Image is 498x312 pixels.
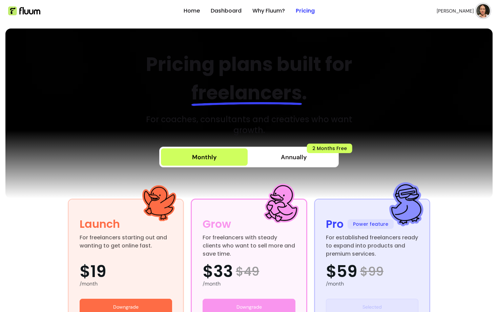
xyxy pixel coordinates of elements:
[326,280,419,288] div: /month
[211,7,242,15] a: Dashboard
[134,50,364,107] h2: Pricing plans built for .
[307,144,352,153] span: 2 Months Free
[134,114,364,136] h3: For coaches, consultants and creatives who want growth.
[8,6,40,15] img: Fluum Logo
[326,216,344,232] div: Pro
[203,216,231,232] div: Grow
[80,280,172,288] div: /month
[360,265,383,278] span: $ 99
[80,234,172,250] div: For freelancers starting out and wanting to get online fast.
[252,7,285,15] a: Why Fluum?
[80,263,106,280] span: $19
[326,263,357,280] span: $59
[203,263,233,280] span: $33
[191,79,302,106] span: freelancers
[203,234,295,250] div: For freelancers with steady clients who want to sell more and save time.
[184,7,200,15] a: Home
[476,4,490,18] img: avatar
[437,7,474,14] span: [PERSON_NAME]
[236,265,259,278] span: $ 49
[326,234,419,250] div: For established freelancers ready to expand into products and premium services.
[80,216,120,232] div: Launch
[203,280,295,288] div: /month
[296,7,315,15] a: Pricing
[437,4,490,18] button: avatar[PERSON_NAME]
[192,152,217,162] div: Monthly
[348,219,394,229] span: Power feature
[281,152,307,162] span: Annually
